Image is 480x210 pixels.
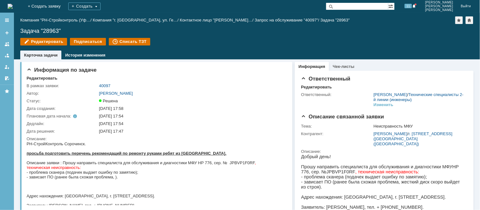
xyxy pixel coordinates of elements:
[27,114,90,119] div: Плановая дата начала:
[374,131,464,147] div: /
[40,112,52,117] span: 68 66
[68,3,101,10] div: Создать
[301,76,351,82] span: Ответственный
[27,129,98,134] div: Дата решения:
[228,19,229,24] span: ,
[466,16,473,24] div: Сделать домашней страницей
[374,92,464,102] div: /
[34,112,39,117] span: 00
[99,91,133,96] a: [PERSON_NAME]
[27,83,98,88] div: В рамках заявки:
[8,4,13,9] img: logo
[92,81,124,86] span: С Уважением,
[8,4,13,9] a: Перейти на домашнюю страницу
[65,53,105,57] a: История изменения
[374,92,408,97] a: [PERSON_NAME]
[93,18,180,22] div: /
[20,28,474,34] div: Задача "28963"
[2,51,12,61] a: Заявки в моей ответственности
[2,39,12,49] a: Заявки на командах
[99,129,284,134] div: [DATE] 17:47
[27,99,98,104] div: Статус:
[54,15,118,20] span: , техническая неисправность:
[301,149,466,154] div: Описание:
[27,106,98,111] div: Дата создания:
[299,64,325,69] a: Информация
[374,131,408,136] a: [PERSON_NAME]
[27,91,98,96] div: Автор:
[24,53,58,57] a: Карточка задачи
[99,99,118,103] span: Решена
[31,112,34,117] span: 8
[425,4,453,8] span: [PERSON_NAME]
[388,3,395,9] span: Расширенный поиск
[301,131,372,136] div: Контрагент:
[151,10,158,15] span: HP
[29,106,43,111] span: rosneft
[27,136,285,141] div: Описание:
[24,106,29,111] span: @
[301,114,384,120] span: Описание связанной заявки
[99,106,284,111] div: [DATE] 17:58
[99,114,284,119] div: [DATE] 17:54
[27,67,97,73] span: Информация по задаче
[180,18,252,22] a: Контактное лицо "[PERSON_NAME]…
[374,102,394,107] div: Изменить
[93,18,178,22] a: Компания "г. [GEOGRAPHIC_DATA], ул. Ге…
[425,8,453,12] span: [PERSON_NAME]
[255,18,318,22] a: Запрос на обслуживание "40097"
[301,92,372,97] div: Ответственный:
[180,18,255,22] div: /
[374,92,464,102] a: Технические специалисты 2-й линии (инженеры)
[301,124,372,129] div: Тема:
[99,83,110,88] a: 40097
[43,106,49,111] span: .ru
[27,121,98,126] div: Дедлайн:
[2,62,12,72] a: Мои заявки
[2,112,31,117] span: сот.+ 7 (922)
[455,16,463,24] div: Добавить в избранное
[425,1,453,4] span: [PERSON_NAME]
[374,124,464,129] div: Неисправность МФУ
[2,28,12,38] a: Создать заявку
[20,18,93,22] div: /
[20,18,90,22] a: Компания "РН-Стройконтроль (Уф…
[27,76,57,81] div: Редактировать
[301,85,332,90] div: Редактировать
[2,73,12,83] a: Мои согласования
[321,18,350,22] div: Задача "28963"
[99,121,284,126] div: [DATE] 17:54
[405,4,412,8] span: 11
[25,15,54,20] span: JPBVP1F0RF
[374,131,453,146] a: г. [STREET_ADDRESS] ([GEOGRAPHIC_DATA] ([GEOGRAPHIC_DATA])
[255,18,321,22] div: /
[333,64,354,69] a: Чек-листы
